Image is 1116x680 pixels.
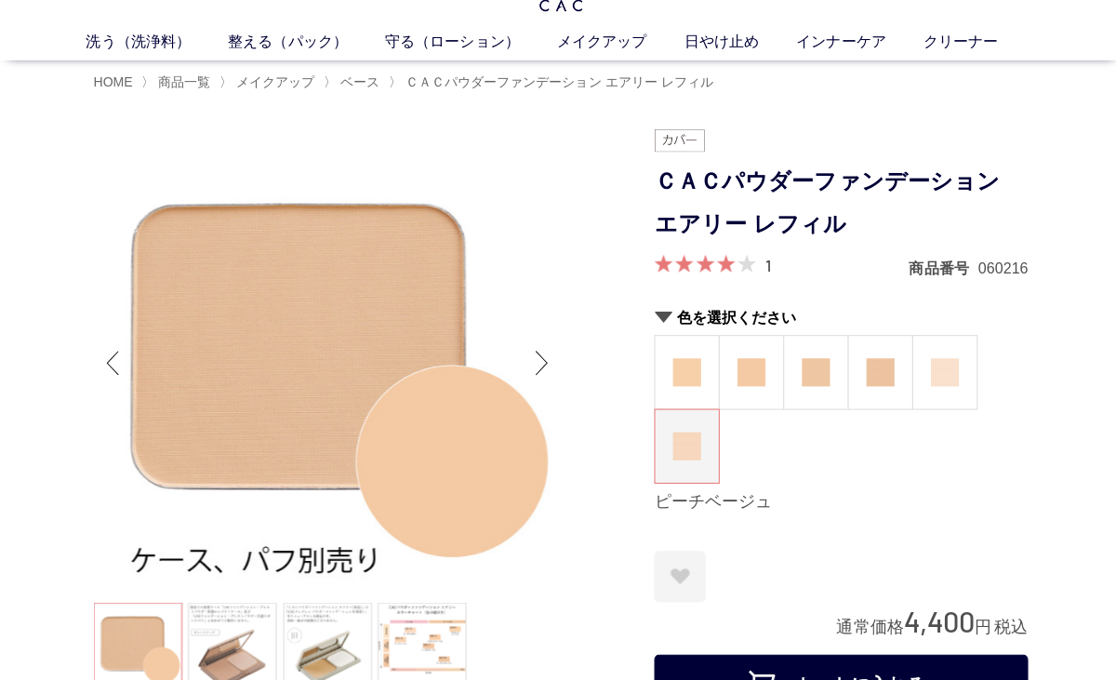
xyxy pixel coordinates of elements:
[762,253,767,273] a: 1
[322,73,382,90] li: 〉
[235,73,313,88] span: メイクアップ
[386,73,714,90] li: 〉
[651,488,1023,511] div: ピーチベージュ
[140,73,214,90] li: 〉
[681,30,792,52] a: 日やけ止め
[844,334,908,407] a: アーモンドオークル
[798,356,826,384] img: ヘーゼルオークル
[905,257,974,276] dt: 商品番号
[715,333,780,407] dl: マカダミアオークル
[219,73,318,90] li: 〉
[232,73,313,88] a: メイクアップ
[93,128,558,593] img: ＣＡＣパウダーファンデーション エアリー レフィル マカダミアオークル
[521,324,558,398] div: Next slide
[974,257,1023,276] dd: 060216
[670,430,697,458] img: ピーチベージュ
[93,73,132,88] a: HOME
[157,73,209,88] span: 商品一覧
[403,73,710,88] span: ＣＡＣパウダーファンデーション エアリー レフィル
[844,333,909,407] dl: アーモンドオークル
[899,600,970,634] span: 4,400
[93,324,130,398] div: Previous slide
[554,30,681,52] a: メイクアップ
[227,30,383,52] a: 整える（パック）
[908,333,973,407] dl: ピーチアイボリー
[651,333,716,407] dl: ココナッツオークル
[651,548,702,599] a: お気に入りに登録する
[909,334,972,407] a: ピーチアイボリー
[970,614,987,633] span: 円
[792,30,919,52] a: インナーケア
[399,73,710,88] a: ＣＡＣパウダーファンデーション エアリー レフィル
[383,30,554,52] a: 守る（ローション）
[651,128,701,151] img: カバー
[779,333,844,407] dl: ヘーゼルオークル
[652,334,715,407] a: ココナッツオークル
[651,407,716,481] dl: ピーチベージュ
[86,30,227,52] a: 洗う（洗浄料）
[339,73,378,88] span: ベース
[716,334,779,407] a: マカダミアオークル
[670,356,697,384] img: ココナッツオークル
[926,356,954,384] img: ピーチアイボリー
[734,356,762,384] img: マカダミアオークル
[651,160,1023,244] h1: ＣＡＣパウダーファンデーション エアリー レフィル
[832,614,899,633] span: 通常価格
[651,306,1023,326] h2: 色を選択ください
[153,73,209,88] a: 商品一覧
[780,334,844,407] a: ヘーゼルオークル
[990,614,1023,633] span: 税込
[335,73,378,88] a: ベース
[862,356,890,384] img: アーモンドオークル
[919,30,1030,52] a: クリーナー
